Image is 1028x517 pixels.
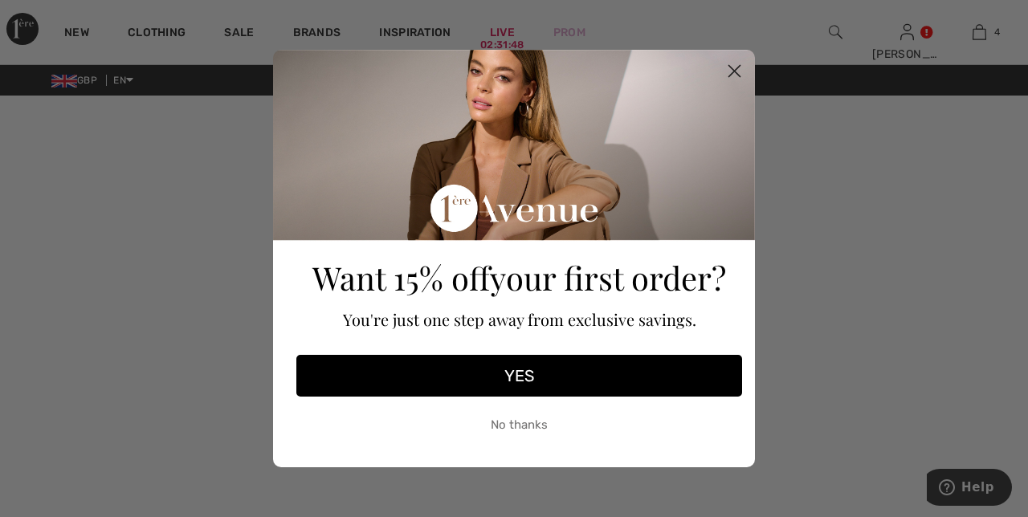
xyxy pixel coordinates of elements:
[312,256,490,299] span: Want 15% off
[490,256,726,299] span: your first order?
[720,57,749,85] button: Close dialog
[296,355,742,397] button: YES
[296,405,742,445] button: No thanks
[343,308,696,330] span: You're just one step away from exclusive savings.
[35,11,67,26] span: Help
